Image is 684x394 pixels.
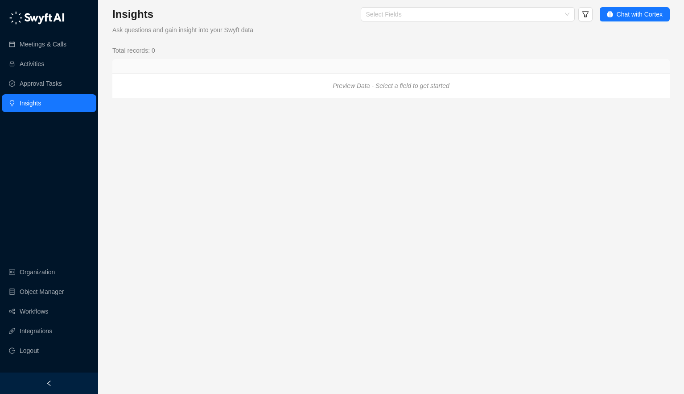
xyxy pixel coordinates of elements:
a: Organization [20,263,55,281]
span: Total records: 0 [112,46,155,55]
a: Object Manager [20,283,64,301]
img: logo-05li4sbe.png [9,11,65,25]
a: Insights [20,94,41,112]
a: Meetings & Calls [20,35,66,53]
span: Chat with Cortex [617,9,663,19]
h3: Insights [112,7,253,21]
span: left [46,380,52,386]
span: filter [582,11,589,18]
i: Preview Data - Select a field to get started [333,82,449,89]
span: logout [9,348,15,354]
a: Workflows [20,302,48,320]
a: Activities [20,55,44,73]
a: Approval Tasks [20,75,62,92]
a: Integrations [20,322,52,340]
span: Logout [20,342,39,360]
span: Ask questions and gain insight into your Swyft data [112,26,253,34]
button: Chat with Cortex [600,7,670,21]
